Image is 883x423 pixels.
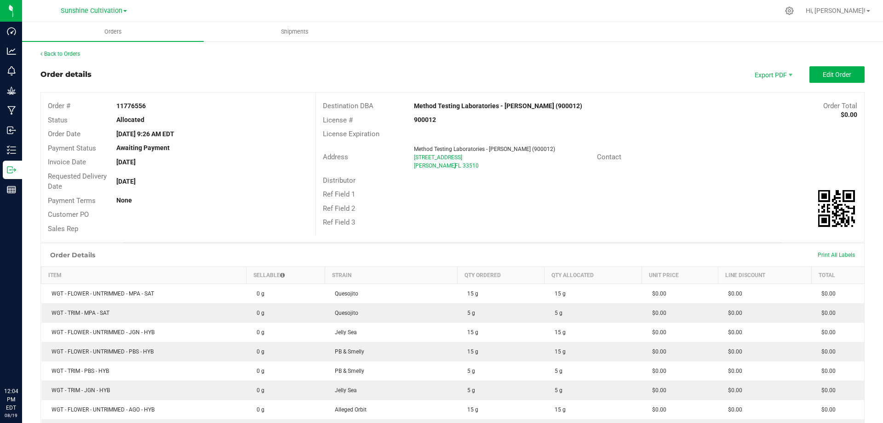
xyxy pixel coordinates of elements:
[723,290,742,297] span: $0.00
[7,165,16,174] inline-svg: Outbound
[323,153,348,161] span: Address
[7,126,16,135] inline-svg: Inbound
[723,310,742,316] span: $0.00
[330,329,357,336] span: Jelly Sea
[806,7,866,14] span: Hi, [PERSON_NAME]!
[252,290,264,297] span: 0 g
[323,204,355,213] span: Ref Field 2
[817,290,836,297] span: $0.00
[323,116,353,124] span: License #
[818,190,855,227] img: Scan me!
[116,144,170,151] strong: Awaiting Payment
[648,348,666,355] span: $0.00
[323,130,379,138] span: License Expiration
[817,348,836,355] span: $0.00
[323,102,373,110] span: Destination DBA
[463,162,479,169] span: 33510
[463,348,478,355] span: 15 g
[116,158,136,166] strong: [DATE]
[550,290,566,297] span: 15 g
[463,368,475,374] span: 5 g
[454,162,455,169] span: ,
[40,69,92,80] div: Order details
[50,251,95,259] h1: Order Details
[4,387,18,412] p: 12:04 PM EDT
[48,225,78,233] span: Sales Rep
[7,86,16,95] inline-svg: Grow
[4,412,18,419] p: 08/19
[414,154,462,161] span: [STREET_ADDRESS]
[597,153,621,161] span: Contact
[323,218,355,226] span: Ref Field 3
[648,310,666,316] span: $0.00
[204,22,385,41] a: Shipments
[818,190,855,227] qrcode: 11776556
[7,185,16,194] inline-svg: Reports
[47,368,109,374] span: WGT - TRIM - PBS - HYB
[330,290,358,297] span: Quesojito
[414,116,436,123] strong: 900012
[330,387,357,394] span: Jelly Sea
[463,290,478,297] span: 15 g
[47,387,110,394] span: WGT - TRIM - JGN - HYB
[648,290,666,297] span: $0.00
[47,406,155,413] span: WGT - FLOWER - UNTRIMMED - AGO - HYB
[463,310,475,316] span: 5 g
[648,368,666,374] span: $0.00
[116,102,146,110] strong: 11776556
[723,329,742,336] span: $0.00
[116,197,132,204] strong: None
[841,111,857,118] strong: $0.00
[550,310,562,316] span: 5 g
[550,329,566,336] span: 15 g
[48,144,96,152] span: Payment Status
[723,387,742,394] span: $0.00
[330,368,364,374] span: PB & Smelly
[47,329,155,336] span: WGT - FLOWER - UNTRIMMED - JGN - HYB
[463,329,478,336] span: 15 g
[7,66,16,75] inline-svg: Monitoring
[823,71,851,78] span: Edit Order
[414,102,582,110] strong: Method Testing Laboratories - [PERSON_NAME] (900012)
[9,349,37,377] iframe: Resource center
[330,406,367,413] span: Alleged Orbit
[7,145,16,155] inline-svg: Inventory
[784,6,795,15] div: Manage settings
[252,368,264,374] span: 0 g
[116,130,174,138] strong: [DATE] 9:26 AM EDT
[252,387,264,394] span: 0 g
[550,406,566,413] span: 15 g
[550,348,566,355] span: 15 g
[463,406,478,413] span: 15 g
[457,267,545,284] th: Qty Ordered
[48,116,68,124] span: Status
[247,267,325,284] th: Sellable
[61,7,122,15] span: Sunshine Cultivation
[252,310,264,316] span: 0 g
[330,310,358,316] span: Quesojito
[550,368,562,374] span: 5 g
[414,162,456,169] span: [PERSON_NAME]
[27,348,38,359] iframe: Resource center unread badge
[817,368,836,374] span: $0.00
[7,46,16,56] inline-svg: Analytics
[817,387,836,394] span: $0.00
[252,348,264,355] span: 0 g
[414,146,555,152] span: Method Testing Laboratories - [PERSON_NAME] (900012)
[809,66,865,83] button: Edit Order
[47,348,154,355] span: WGT - FLOWER - UNTRIMMED - PBS - HYB
[116,178,136,185] strong: [DATE]
[330,348,364,355] span: PB & Smelly
[648,329,666,336] span: $0.00
[455,162,461,169] span: FL
[40,51,80,57] a: Back to Orders
[545,267,642,284] th: Qty Allocated
[550,387,562,394] span: 5 g
[323,190,355,198] span: Ref Field 1
[648,406,666,413] span: $0.00
[745,66,800,83] li: Export PDF
[41,267,247,284] th: Item
[22,22,204,41] a: Orders
[818,252,855,258] span: Print All Labels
